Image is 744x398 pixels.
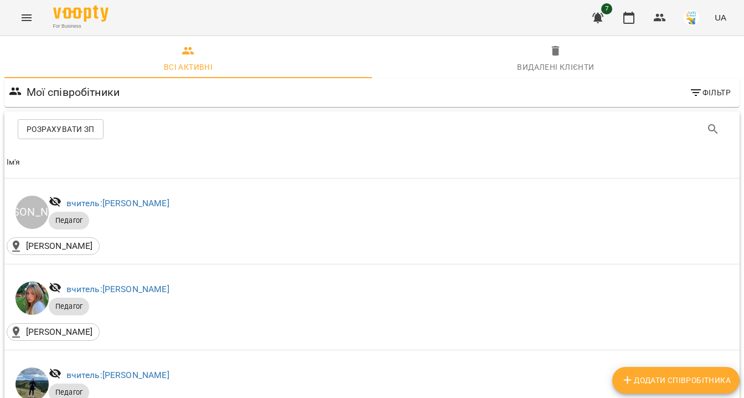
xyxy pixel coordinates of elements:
img: 38072b7c2e4bcea27148e267c0c485b2.jpg [684,10,699,25]
button: Додати співробітника [612,367,740,394]
a: вчитель:[PERSON_NAME] [66,284,169,294]
button: Search [700,116,726,142]
button: Фільтр [685,83,735,103]
img: Іванна Лизун [15,282,49,315]
span: 7 [601,3,612,14]
img: Voopty Logo [53,6,108,22]
span: Педагог [49,302,89,312]
span: Педагог [49,387,89,397]
span: Розрахувати ЗП [27,123,95,136]
p: [PERSON_NAME] [26,325,93,339]
button: Menu [13,4,40,31]
div: Sort [7,156,20,169]
span: UA [715,12,726,23]
div: [PERSON_NAME] [15,196,49,229]
span: Додати співробітника [621,374,731,387]
span: For Business [53,23,108,30]
button: Розрахувати ЗП [18,119,104,139]
h6: Мої співробітники [27,84,120,101]
span: Фільтр [689,86,731,99]
p: [PERSON_NAME] [26,239,93,253]
a: вчитель:[PERSON_NAME] [66,198,169,208]
a: вчитель:[PERSON_NAME] [66,370,169,380]
div: Видалені клієнти [517,60,594,74]
span: Педагог [49,216,89,226]
span: Ім'я [7,156,737,169]
button: UA [710,7,731,28]
div: Table Toolbar [4,111,740,147]
div: Всі активні [164,60,213,74]
div: Ім'я [7,156,20,169]
div: Бондаренко Андрій() [7,323,100,341]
